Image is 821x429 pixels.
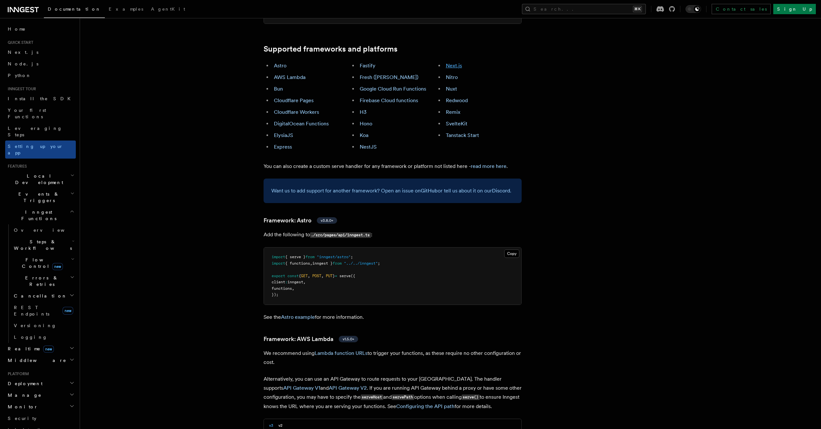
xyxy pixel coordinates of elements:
span: Home [8,26,26,32]
span: , [292,286,294,291]
span: Features [5,164,27,169]
span: Middleware [5,357,66,364]
span: }); [272,292,278,297]
a: ElysiaJS [274,132,293,138]
a: AgentKit [147,2,189,17]
span: GET [301,274,308,278]
a: Configuring the API path [396,403,455,409]
code: ./src/pages/api/inngest.ts [310,232,371,238]
span: Local Development [5,173,70,186]
span: functions [272,286,292,291]
a: Tanstack Start [446,132,479,138]
p: Want us to add support for another framework? Open an issue on or tell us about it on our . [271,186,514,195]
a: Overview [11,224,76,236]
a: Remix [446,109,460,115]
span: { [299,274,301,278]
span: const [287,274,299,278]
a: GitHub [421,188,438,194]
span: Documentation [48,6,101,12]
button: Deployment [5,378,76,389]
span: Versioning [14,323,56,328]
span: "../../inngest" [344,261,378,266]
span: client [272,280,285,284]
span: , [310,261,312,266]
span: import [272,261,285,266]
span: Security [8,416,36,421]
span: new [63,307,73,315]
p: We recommend using to trigger your functions, as these require no other configuration or cost. [264,349,522,367]
a: Next.js [5,46,76,58]
a: Documentation [44,2,105,18]
a: Logging [11,331,76,343]
span: { functions [285,261,310,266]
span: : [285,280,287,284]
span: Node.js [8,61,38,66]
span: Realtime [5,346,54,352]
span: Python [8,73,31,78]
span: Leveraging Steps [8,126,62,137]
span: new [43,346,54,353]
a: Sign Up [773,4,816,14]
button: Middleware [5,355,76,366]
a: API Gateway V1 [283,385,320,391]
span: Install the SDK [8,96,75,101]
button: Errors & Retries [11,272,76,290]
button: Steps & Workflows [11,236,76,254]
button: Monitor [5,401,76,413]
a: Node.js [5,58,76,70]
span: , [321,274,324,278]
a: Nitro [446,74,458,80]
span: Steps & Workflows [11,239,72,251]
a: Discord [492,188,510,194]
a: Redwood [446,97,468,103]
span: Your first Functions [8,108,46,119]
button: Copy [504,249,519,258]
span: Inngest tour [5,86,36,92]
p: Add the following to : [264,230,522,239]
span: Manage [5,392,42,398]
span: = [335,274,337,278]
span: v3.8.0+ [321,218,333,223]
a: AWS Lambda [274,74,305,80]
p: You can also create a custom serve handler for any framework or platform not listed here - . [264,162,522,171]
a: Hono [360,121,372,127]
button: Toggle dark mode [686,5,701,13]
span: } [333,274,335,278]
span: "inngest/astro" [317,255,351,259]
span: Inngest Functions [5,209,70,222]
a: Framework: AWS Lambdav1.5.0+ [264,335,358,344]
span: serve [339,274,351,278]
a: Bun [274,86,283,92]
button: Cancellation [11,290,76,302]
code: serveHost [361,395,383,400]
a: Next.js [446,63,462,69]
a: Python [5,70,76,81]
span: ; [351,255,353,259]
a: Home [5,23,76,35]
span: { serve } [285,255,305,259]
button: Local Development [5,170,76,188]
span: import [272,255,285,259]
span: Setting up your app [8,144,63,155]
a: Security [5,413,76,424]
span: Logging [14,335,47,340]
span: Next.js [8,50,38,55]
kbd: ⌘K [633,6,642,12]
span: inngest [287,280,303,284]
a: Google Cloud Run Functions [360,86,426,92]
span: new [52,263,63,270]
span: ; [378,261,380,266]
button: Realtimenew [5,343,76,355]
a: Astro example [281,314,315,320]
span: v1.5.0+ [343,336,354,342]
span: Errors & Retries [11,275,70,288]
span: POST [312,274,321,278]
span: Cancellation [11,293,67,299]
a: Fastify [360,63,375,69]
a: API Gateway V2 [329,385,367,391]
a: Firebase Cloud functions [360,97,418,103]
span: AgentKit [151,6,185,12]
a: Express [274,144,292,150]
a: Astro [274,63,286,69]
a: Leveraging Steps [5,122,76,141]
